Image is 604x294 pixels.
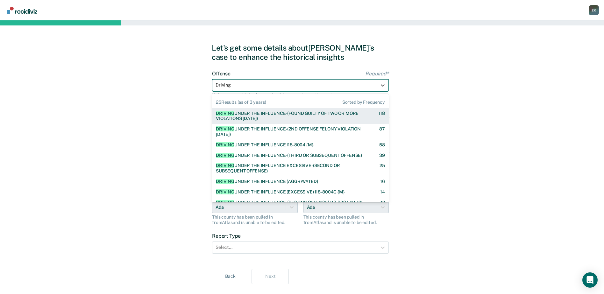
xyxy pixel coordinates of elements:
span: DRIVING [216,200,234,205]
div: 16 [380,179,385,184]
button: Profile dropdown button [589,5,599,15]
div: If there are multiple charges for this case, choose the most severe [212,93,389,98]
div: Let's get some details about [PERSON_NAME]'s case to enhance the historical insights [212,43,392,62]
span: DRIVING [216,142,234,147]
span: DRIVING [216,163,234,168]
span: DRIVING [216,111,234,116]
div: 14 [380,189,385,195]
button: Next [252,269,289,284]
span: DRIVING [216,153,234,158]
div: 87 [379,126,385,137]
div: Open Intercom Messenger [582,272,598,288]
div: 58 [379,142,385,148]
div: UNDER THE INFLUENCE (EXCESSIVE) I18-8004C {M} [216,189,345,195]
span: 25 Results (as of 3 years) [216,100,266,105]
div: 12 [380,200,385,205]
div: This county has been pulled in from Atlas and is unable to be edited. [303,214,389,225]
span: DRIVING [216,189,234,194]
div: UNDER THE INFLUENCE-(THIRD OR SUBSEQUENT OFFENSE) [216,153,362,158]
div: 39 [379,153,385,158]
div: UNDER THE INFLUENCE-(2ND OFFENSE FELONY VIOLATION [DATE]) [216,126,368,137]
div: UNDER THE INFLUENCE-(FOUND GUILTY OF TWO OR MORE VIOLATIONS [DATE]) [216,111,367,122]
div: 25 [380,163,385,174]
div: UNDER THE INFLUENCE (AGGRAVATED) [216,179,318,184]
div: This county has been pulled in from Atlas and is unable to be edited. [212,214,298,225]
span: Sorted by Frequency [342,100,385,105]
div: UNDER THE INFLUENCE EXCESSIVE-(SECOND OR SUBSEQUENT OFFENSE) [216,163,368,174]
label: Offense [212,71,389,77]
div: UNDER THE INFLUENCE-(SECOND OFFENSE) I18-8004 {M}{2} [216,200,363,205]
div: Z K [589,5,599,15]
label: Report Type [212,233,389,239]
span: DRIVING [216,179,234,184]
img: Recidiviz [7,7,37,14]
span: Required* [365,71,389,77]
span: DRIVING [216,126,234,131]
div: UNDER THE INFLUENCE I18-8004 {M} [216,142,314,148]
button: Back [212,269,249,284]
div: 118 [378,111,385,122]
